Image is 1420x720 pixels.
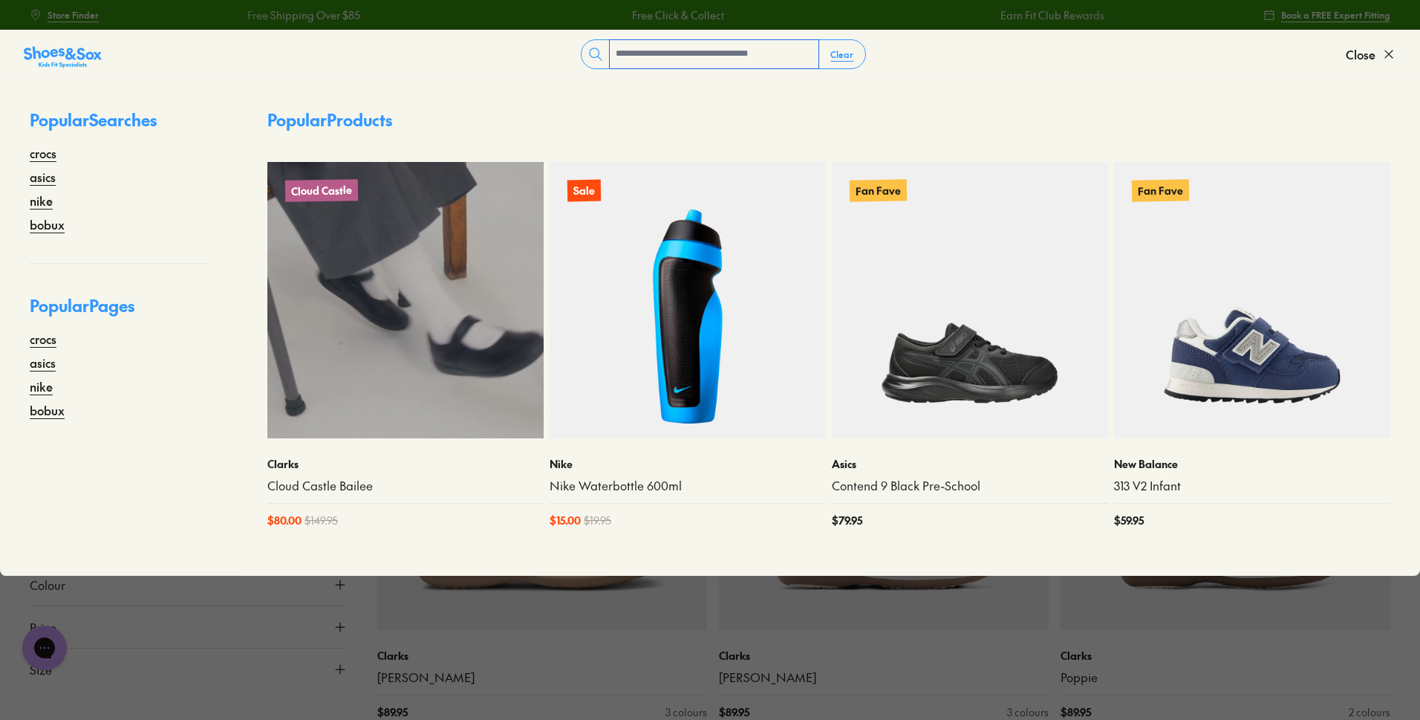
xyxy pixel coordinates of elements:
[377,648,707,664] p: Clarks
[719,669,1049,686] a: [PERSON_NAME]
[1061,669,1390,686] a: Poppie
[30,168,56,186] a: asics
[1114,162,1390,438] a: Fan Fave
[284,176,359,205] p: Cloud Castle
[30,108,208,144] p: Popular Searches
[1114,478,1390,494] a: 313 V2 Infant
[267,513,302,528] span: $ 80.00
[30,564,348,606] button: Colour
[739,7,843,23] a: Earn Fit Club Rewards
[267,456,544,472] p: Clarks
[550,478,826,494] a: Nike Waterbottle 600ml
[1346,38,1396,71] button: Close
[371,7,463,23] a: Free Click & Collect
[1109,7,1222,23] a: Free Shipping Over $85
[584,513,611,528] span: $ 19.95
[30,576,65,594] span: Colour
[30,330,56,348] a: crocs
[267,108,392,132] p: Popular Products
[818,41,865,68] button: Clear
[30,144,56,162] a: crocs
[832,162,1108,438] a: Fan Fave
[30,618,56,636] span: Price
[48,8,99,22] span: Store Finder
[832,513,862,528] span: $ 79.95
[832,478,1108,494] a: Contend 9 Black Pre-School
[719,704,749,720] span: $ 89.95
[24,45,102,69] img: SNS_Logo_Responsive.svg
[1346,45,1375,63] span: Close
[377,669,707,686] a: [PERSON_NAME]
[30,293,208,330] p: Popular Pages
[832,456,1108,472] p: Asics
[1114,513,1144,528] span: $ 59.95
[30,649,348,690] button: Size
[719,648,1049,664] p: Clarks
[1132,179,1189,201] p: Fan Fave
[304,513,338,528] span: $ 149.95
[1349,704,1390,720] div: 2 colours
[30,1,99,28] a: Store Finder
[30,401,65,419] a: bobux
[377,704,408,720] span: $ 89.95
[1281,8,1390,22] span: Book a FREE Expert Fitting
[1061,648,1390,664] p: Clarks
[267,478,544,494] a: Cloud Castle Bailee
[24,42,102,66] a: Shoes &amp; Sox
[30,606,348,648] button: Price
[665,704,707,720] div: 3 colours
[1263,1,1390,28] a: Book a FREE Expert Fitting
[567,180,601,202] p: Sale
[30,215,65,233] a: bobux
[1007,704,1049,720] div: 3 colours
[267,162,544,438] a: Cloud Castle
[550,162,826,438] a: Sale
[550,456,826,472] p: Nike
[30,192,53,210] a: nike
[15,620,74,675] iframe: Gorgias live chat messenger
[850,179,907,201] p: Fan Fave
[1114,456,1390,472] p: New Balance
[30,354,56,372] a: asics
[1061,704,1091,720] span: $ 89.95
[550,513,581,528] span: $ 15.00
[30,377,53,395] a: nike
